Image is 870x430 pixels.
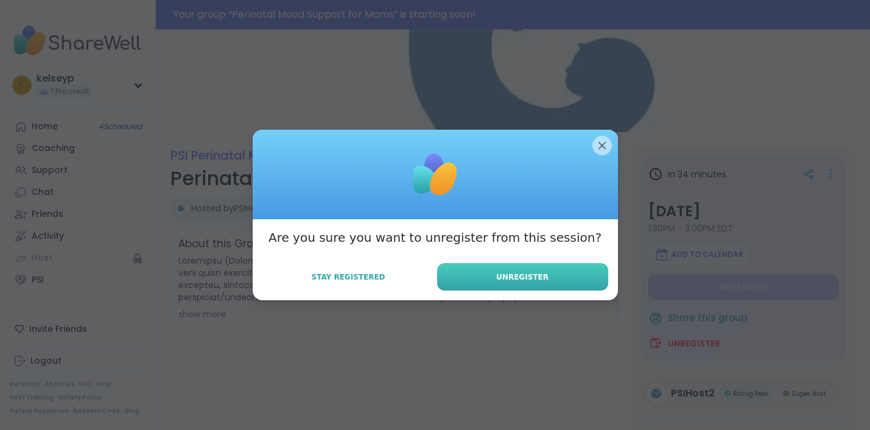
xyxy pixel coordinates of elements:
[405,144,466,205] img: ShareWell Logomark
[268,229,602,246] h3: Are you sure you want to unregister from this session?
[262,264,435,290] button: Stay Registered
[437,263,608,291] button: Unregister
[311,272,385,283] span: Stay Registered
[496,272,549,283] span: Unregister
